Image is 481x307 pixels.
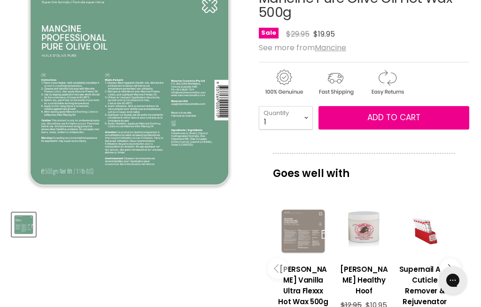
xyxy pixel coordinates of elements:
[434,263,472,298] iframe: Gorgias live chat messenger
[286,29,310,39] span: $29.95
[259,106,313,130] select: Quantity
[310,68,360,97] img: shipping.gif
[318,106,469,130] button: Add to cart
[278,264,329,307] h3: [PERSON_NAME] Vanilla Ultra Flexxx Hot Wax 500g
[13,214,35,236] img: Mancine Pure Olive Oil Hot Wax 500g
[259,68,309,97] img: genuine.gif
[399,264,450,307] h3: Supernail AHA Cuticle Remover & Rejuvenator
[338,264,389,296] h3: [PERSON_NAME] Healthy Hoof
[273,153,455,184] p: Goes well with
[259,28,279,38] span: Sale
[12,213,36,237] button: Mancine Pure Olive Oil Hot Wax 500g
[10,210,249,237] div: Product thumbnails
[315,42,346,53] a: Mancine
[362,68,412,97] img: returns.gif
[313,29,335,39] span: $19.95
[259,42,346,53] span: See more from
[338,257,389,301] a: View product:Gena Healthy Hoof
[367,112,420,123] span: Add to cart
